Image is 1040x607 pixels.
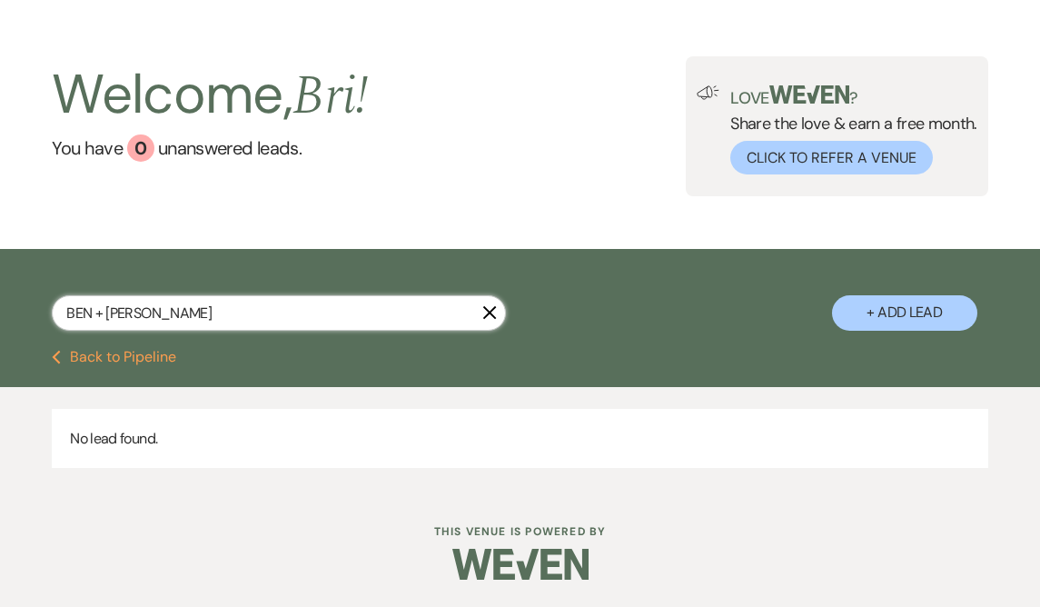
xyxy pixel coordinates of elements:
[52,295,506,331] input: Search by name, event date, email address or phone number
[697,85,719,100] img: loud-speaker-illustration.svg
[52,56,368,134] h2: Welcome,
[52,409,988,469] p: No lead found.
[832,295,977,331] button: + Add Lead
[52,350,176,364] button: Back to Pipeline
[292,55,368,138] span: Bri !
[452,532,589,596] img: Weven Logo
[127,134,154,162] div: 0
[730,85,977,106] p: Love ?
[52,134,368,162] a: You have 0 unanswered leads.
[719,85,977,174] div: Share the love & earn a free month.
[769,85,850,104] img: weven-logo-green.svg
[730,141,933,174] button: Click to Refer a Venue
